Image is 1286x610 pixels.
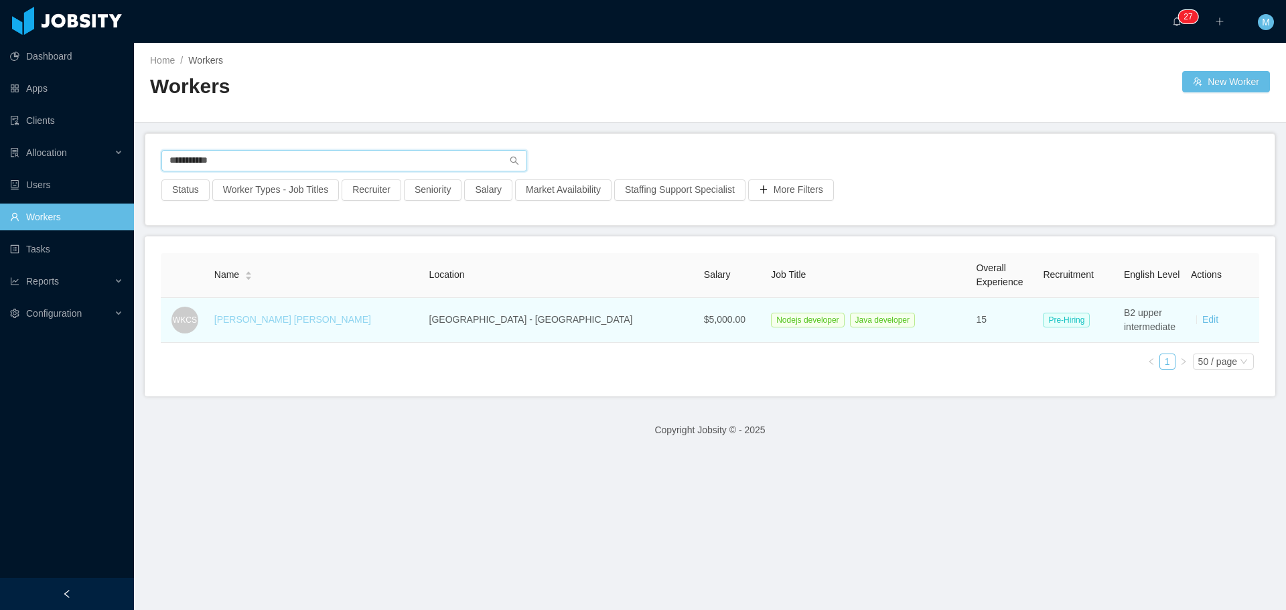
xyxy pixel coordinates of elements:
[212,179,339,201] button: Worker Types - Job Titles
[1043,314,1095,325] a: Pre-Hiring
[10,204,123,230] a: icon: userWorkers
[771,269,806,280] span: Job Title
[510,156,519,165] i: icon: search
[26,276,59,287] span: Reports
[1262,14,1270,30] span: M
[1159,354,1175,370] li: 1
[1124,269,1180,280] span: English Level
[26,147,67,158] span: Allocation
[1215,17,1224,26] i: icon: plus
[1119,298,1186,343] td: B2 upper intermediate
[150,73,710,100] h2: Workers
[1172,17,1182,26] i: icon: bell
[404,179,461,201] button: Seniority
[10,309,19,318] i: icon: setting
[976,262,1023,287] span: Overall Experience
[1178,10,1198,23] sup: 27
[10,75,123,102] a: icon: appstoreApps
[10,148,19,157] i: icon: solution
[704,269,731,280] span: Salary
[1198,354,1237,369] div: 50 / page
[173,308,197,331] span: WKCS
[180,55,183,66] span: /
[10,171,123,198] a: icon: robotUsers
[244,269,253,279] div: Sort
[1184,10,1188,23] p: 2
[1160,354,1175,369] a: 1
[464,179,512,201] button: Salary
[1180,358,1188,366] i: icon: right
[1147,358,1155,366] i: icon: left
[515,179,612,201] button: Market Availability
[748,179,834,201] button: icon: plusMore Filters
[188,55,223,66] span: Workers
[214,314,371,325] a: [PERSON_NAME] [PERSON_NAME]
[850,313,915,327] span: Java developer
[424,298,699,343] td: [GEOGRAPHIC_DATA] - [GEOGRAPHIC_DATA]
[771,313,844,327] span: Nodejs developer
[1202,314,1218,325] a: Edit
[1143,354,1159,370] li: Previous Page
[10,277,19,286] i: icon: line-chart
[971,298,1038,343] td: 15
[1043,313,1090,327] span: Pre-Hiring
[150,55,175,66] a: Home
[214,268,239,282] span: Name
[614,179,745,201] button: Staffing Support Specialist
[161,179,210,201] button: Status
[10,236,123,262] a: icon: profileTasks
[1043,269,1093,280] span: Recruitment
[245,270,253,274] i: icon: caret-up
[1188,10,1193,23] p: 7
[342,179,401,201] button: Recruiter
[704,314,745,325] span: $5,000.00
[1175,354,1192,370] li: Next Page
[26,308,82,319] span: Configuration
[1182,71,1270,92] button: icon: usergroup-addNew Worker
[10,43,123,70] a: icon: pie-chartDashboard
[245,275,253,279] i: icon: caret-down
[429,269,465,280] span: Location
[1191,269,1222,280] span: Actions
[134,407,1286,453] footer: Copyright Jobsity © - 2025
[1240,358,1248,367] i: icon: down
[10,107,123,134] a: icon: auditClients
